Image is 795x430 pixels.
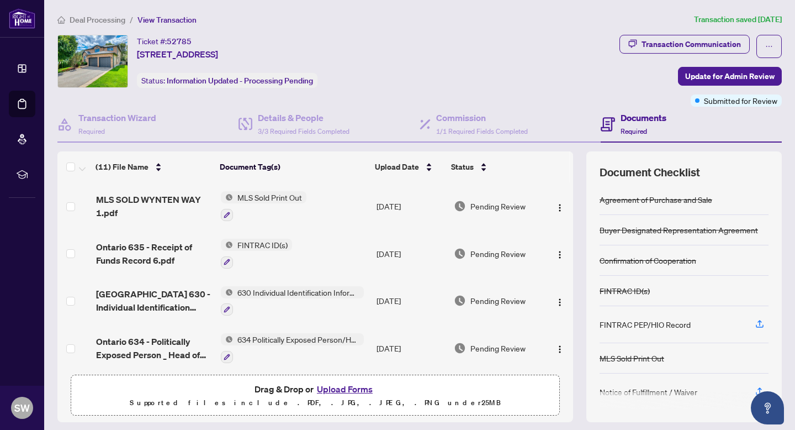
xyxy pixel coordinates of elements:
span: Required [78,127,105,135]
button: Status IconMLS Sold Print Out [221,191,306,221]
img: Status Icon [221,239,233,251]
span: ellipsis [765,43,773,50]
img: Document Status [454,342,466,354]
h4: Transaction Wizard [78,111,156,124]
span: 52785 [167,36,192,46]
span: [STREET_ADDRESS] [137,48,218,61]
button: Update for Admin Review [678,67,782,86]
span: Drag & Drop orUpload FormsSupported files include .PDF, .JPG, .JPEG, .PNG under25MB [71,375,559,416]
span: 1/1 Required Fields Completed [436,127,528,135]
span: Pending Review [470,200,526,212]
div: Notice of Fulfillment / Waiver [600,386,697,398]
img: Status Icon [221,191,233,203]
img: Document Status [454,248,466,260]
span: home [57,16,65,24]
th: Status [447,151,543,182]
div: MLS Sold Print Out [600,352,664,364]
div: Transaction Communication [642,35,741,53]
button: Logo [551,197,569,215]
span: MLS SOLD WYNTEN WAY 1.pdf [96,193,212,219]
span: Deal Processing [70,15,125,25]
span: Ontario 634 - Politically Exposed Person _ Head of International Organizati 4.pdf [96,335,212,361]
span: FINTRAC ID(s) [233,239,292,251]
button: Logo [551,292,569,310]
p: Supported files include .PDF, .JPG, .JPEG, .PNG under 25 MB [78,396,553,410]
span: [GEOGRAPHIC_DATA] 630 - Individual Identification Information Record 11.pdf [96,287,212,314]
span: Pending Review [470,342,526,354]
span: Upload Date [375,161,419,173]
div: Ticket #: [137,35,192,48]
button: Open asap [751,391,784,424]
span: MLS Sold Print Out [233,191,306,203]
td: [DATE] [372,230,449,277]
td: [DATE] [372,182,449,230]
span: Required [621,127,647,135]
span: Drag & Drop or [255,382,376,396]
img: Logo [555,298,564,307]
button: Status Icon630 Individual Identification Information Record [221,286,364,316]
div: Agreement of Purchase and Sale [600,193,712,206]
span: (11) File Name [96,161,149,173]
th: Document Tag(s) [215,151,370,182]
td: [DATE] [372,277,449,325]
button: Logo [551,245,569,263]
h4: Commission [436,111,528,124]
span: Submitted for Review [704,95,777,107]
button: Logo [551,339,569,357]
div: Status: [137,73,317,88]
img: Logo [555,345,564,354]
h4: Details & People [258,111,349,124]
div: FINTRAC PEP/HIO Record [600,318,691,331]
img: Status Icon [221,286,233,298]
span: Pending Review [470,248,526,260]
img: Logo [555,203,564,212]
article: Transaction saved [DATE] [694,13,782,26]
span: SW [14,400,30,416]
div: Buyer Designated Representation Agreement [600,224,758,236]
img: logo [9,8,35,29]
span: Ontario 635 - Receipt of Funds Record 6.pdf [96,240,212,267]
span: Status [451,161,474,173]
div: Confirmation of Cooperation [600,254,696,266]
span: View Transaction [137,15,197,25]
span: Document Checklist [600,165,700,180]
span: 634 Politically Exposed Person/Head of International Organization Checklist/Record [233,333,364,345]
button: Upload Forms [314,382,376,396]
div: FINTRAC ID(s) [600,285,650,297]
button: Status IconFINTRAC ID(s) [221,239,292,269]
img: Document Status [454,200,466,212]
li: / [130,13,133,26]
td: [DATE] [372,324,449,372]
img: Logo [555,250,564,259]
img: Document Status [454,295,466,307]
span: Update for Admin Review [685,67,775,85]
th: (11) File Name [91,151,215,182]
span: Pending Review [470,295,526,307]
span: 630 Individual Identification Information Record [233,286,364,298]
button: Status Icon634 Politically Exposed Person/Head of International Organization Checklist/Record [221,333,364,363]
h4: Documents [621,111,666,124]
span: Information Updated - Processing Pending [167,76,313,86]
button: Transaction Communication [619,35,750,54]
img: IMG-W12387474_1.jpg [58,35,128,87]
span: 3/3 Required Fields Completed [258,127,349,135]
th: Upload Date [370,151,447,182]
img: Status Icon [221,333,233,345]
